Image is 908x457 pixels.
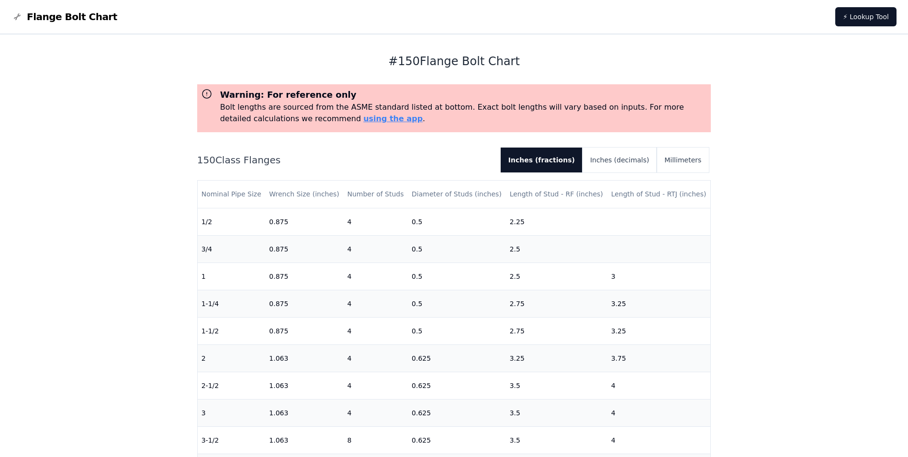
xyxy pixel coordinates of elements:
[198,317,266,344] td: 1-1/2
[265,399,343,426] td: 1.063
[607,399,711,426] td: 4
[506,317,607,344] td: 2.75
[408,372,506,399] td: 0.625
[198,372,266,399] td: 2-1/2
[265,290,343,317] td: 0.875
[408,208,506,235] td: 0.5
[343,263,408,290] td: 4
[607,263,711,290] td: 3
[265,426,343,454] td: 1.063
[198,399,266,426] td: 3
[11,11,23,23] img: Flange Bolt Chart Logo
[506,290,607,317] td: 2.75
[265,344,343,372] td: 1.063
[343,426,408,454] td: 8
[408,344,506,372] td: 0.625
[607,372,711,399] td: 4
[408,235,506,263] td: 0.5
[506,208,607,235] td: 2.25
[607,426,711,454] td: 4
[363,114,423,123] a: using the app
[408,426,506,454] td: 0.625
[27,10,117,23] span: Flange Bolt Chart
[506,181,607,208] th: Length of Stud - RF (inches)
[11,10,117,23] a: Flange Bolt Chart LogoFlange Bolt Chart
[265,372,343,399] td: 1.063
[265,181,343,208] th: Wrench Size (inches)
[408,290,506,317] td: 0.5
[265,317,343,344] td: 0.875
[583,148,657,172] button: Inches (decimals)
[408,399,506,426] td: 0.625
[265,263,343,290] td: 0.875
[343,235,408,263] td: 4
[408,263,506,290] td: 0.5
[265,235,343,263] td: 0.875
[198,208,266,235] td: 1/2
[835,7,897,26] a: ⚡ Lookup Tool
[607,344,711,372] td: 3.75
[657,148,709,172] button: Millimeters
[607,317,711,344] td: 3.25
[198,426,266,454] td: 3-1/2
[265,208,343,235] td: 0.875
[506,399,607,426] td: 3.5
[343,399,408,426] td: 4
[343,290,408,317] td: 4
[198,290,266,317] td: 1-1/4
[343,372,408,399] td: 4
[198,181,266,208] th: Nominal Pipe Size
[198,344,266,372] td: 2
[506,426,607,454] td: 3.5
[501,148,583,172] button: Inches (fractions)
[506,372,607,399] td: 3.5
[506,344,607,372] td: 3.25
[607,181,711,208] th: Length of Stud - RTJ (inches)
[506,263,607,290] td: 2.5
[343,317,408,344] td: 4
[197,153,493,167] h2: 150 Class Flanges
[408,181,506,208] th: Diameter of Studs (inches)
[197,54,711,69] h1: # 150 Flange Bolt Chart
[343,344,408,372] td: 4
[220,102,707,125] p: Bolt lengths are sourced from the ASME standard listed at bottom. Exact bolt lengths will vary ba...
[198,235,266,263] td: 3/4
[220,88,707,102] h3: Warning: For reference only
[408,317,506,344] td: 0.5
[506,235,607,263] td: 2.5
[198,263,266,290] td: 1
[343,208,408,235] td: 4
[343,181,408,208] th: Number of Studs
[607,290,711,317] td: 3.25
